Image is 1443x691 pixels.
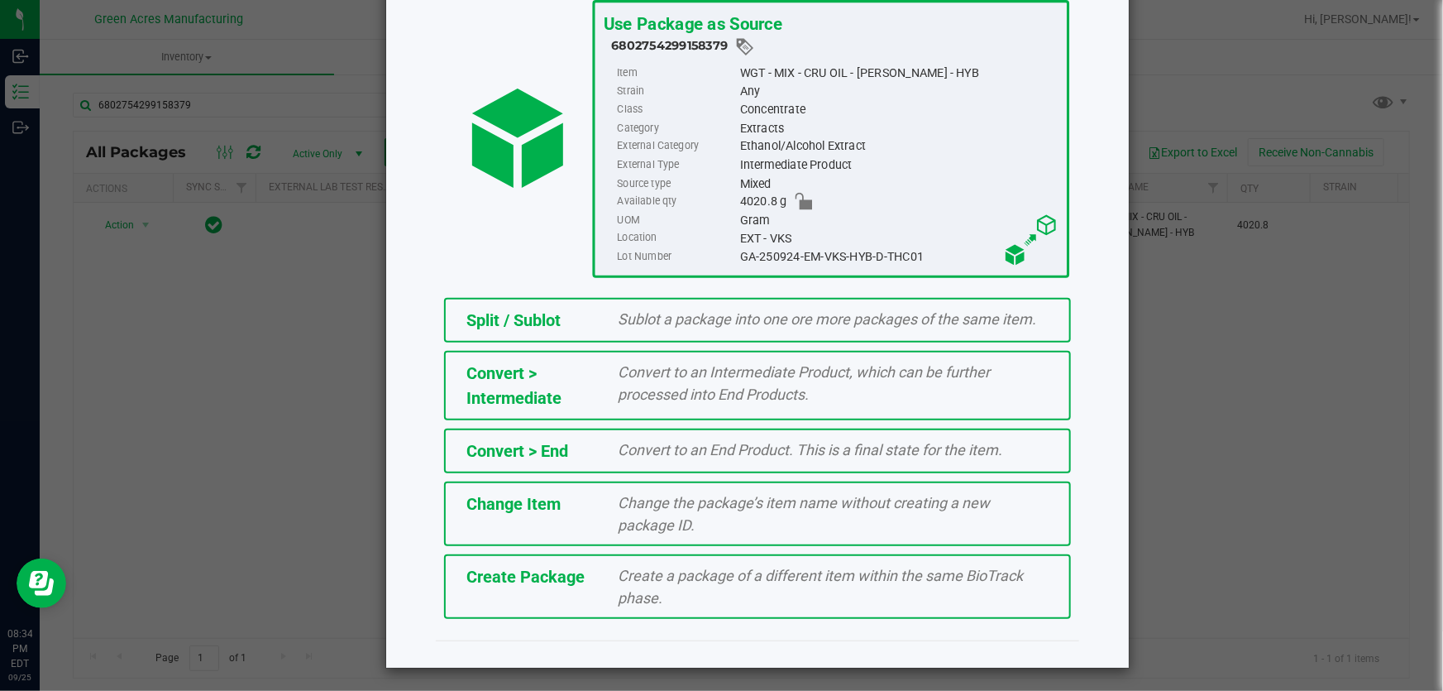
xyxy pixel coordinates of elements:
[740,137,1058,156] div: Ethanol/Alcohol Extract
[740,119,1058,137] div: Extracts
[619,494,991,534] span: Change the package’s item name without creating a new package ID.
[617,229,736,247] label: Location
[617,101,736,119] label: Class
[17,559,66,608] iframe: Resource center
[466,567,585,587] span: Create Package
[617,137,736,156] label: External Category
[617,211,736,229] label: UOM
[604,13,782,34] span: Use Package as Source
[740,175,1058,193] div: Mixed
[619,441,1003,458] span: Convert to an End Product. This is a final state for the item.
[740,193,787,211] span: 4020.8 g
[617,82,736,100] label: Strain
[619,363,991,403] span: Convert to an Intermediate Product, which can be further processed into End Products.
[466,494,561,514] span: Change Item
[740,247,1058,266] div: GA-250924-EM-VKS-HYB-D-THC01
[740,229,1058,247] div: EXT - VKS
[617,64,736,82] label: Item
[617,119,736,137] label: Category
[466,310,561,330] span: Split / Sublot
[740,101,1058,119] div: Concentrate
[617,247,736,266] label: Lot Number
[617,175,736,193] label: Source type
[617,193,736,211] label: Available qty
[740,64,1058,82] div: WGT - MIX - CRU OIL - [PERSON_NAME] - HYB
[466,441,568,461] span: Convert > End
[740,156,1058,174] div: Intermediate Product
[611,36,1058,57] div: 6802754299158379
[617,156,736,174] label: External Type
[466,363,561,408] span: Convert > Intermediate
[740,211,1058,229] div: Gram
[740,82,1058,100] div: Any
[619,567,1024,607] span: Create a package of a different item within the same BioTrack phase.
[619,310,1037,328] span: Sublot a package into one ore more packages of the same item.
